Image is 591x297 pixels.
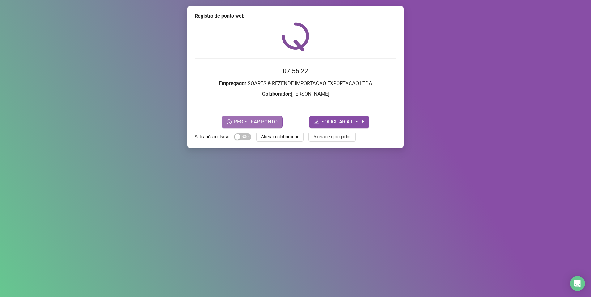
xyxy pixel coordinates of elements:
span: edit [314,119,319,124]
span: Alterar empregador [313,133,351,140]
h3: : SOARES & REZENDE IMPORTACAO EXPORTACAO LTDA [195,80,396,88]
div: Open Intercom Messenger [570,276,585,291]
strong: Colaborador [262,91,290,97]
img: QRPoint [282,22,309,51]
button: editSOLICITAR AJUSTE [309,116,369,128]
button: REGISTRAR PONTO [222,116,283,128]
span: clock-circle [227,119,232,124]
span: SOLICITAR AJUSTE [321,118,364,126]
button: Alterar empregador [308,132,356,142]
span: REGISTRAR PONTO [234,118,278,126]
time: 07:56:22 [283,67,308,75]
label: Sair após registrar [195,132,234,142]
div: Registro de ponto web [195,12,396,20]
button: Alterar colaborador [256,132,304,142]
h3: : [PERSON_NAME] [195,90,396,98]
span: Alterar colaborador [261,133,299,140]
strong: Empregador [219,81,246,86]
